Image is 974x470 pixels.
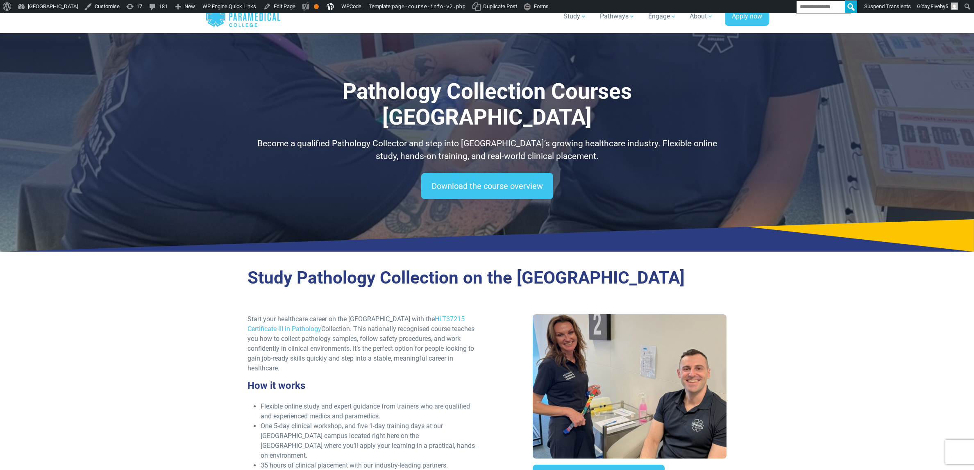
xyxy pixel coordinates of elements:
h2: Study Pathology Collection on the [GEOGRAPHIC_DATA] [247,268,727,288]
a: Pathways [595,5,640,28]
li: Flexible online study and expert guidance from trainers who are qualified and experienced medics ... [261,402,482,421]
p: Become a qualified Pathology Collector and step into [GEOGRAPHIC_DATA]’s growing healthcare indus... [247,137,727,163]
a: Australian Paramedical College [205,3,281,30]
li: One 5-day clinical workshop, and five 1-day training days at our [GEOGRAPHIC_DATA] campus located... [261,421,482,461]
a: About [685,5,718,28]
p: Start your healthcare career on the [GEOGRAPHIC_DATA] with the Collection. This nationally recogn... [247,314,482,373]
h3: How it works [247,380,482,392]
h1: Pathology Collection Courses [GEOGRAPHIC_DATA] [247,79,727,131]
a: Study [559,5,592,28]
a: Download the course overview [421,173,553,199]
a: Apply now [725,7,769,26]
a: Engage [643,5,681,28]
